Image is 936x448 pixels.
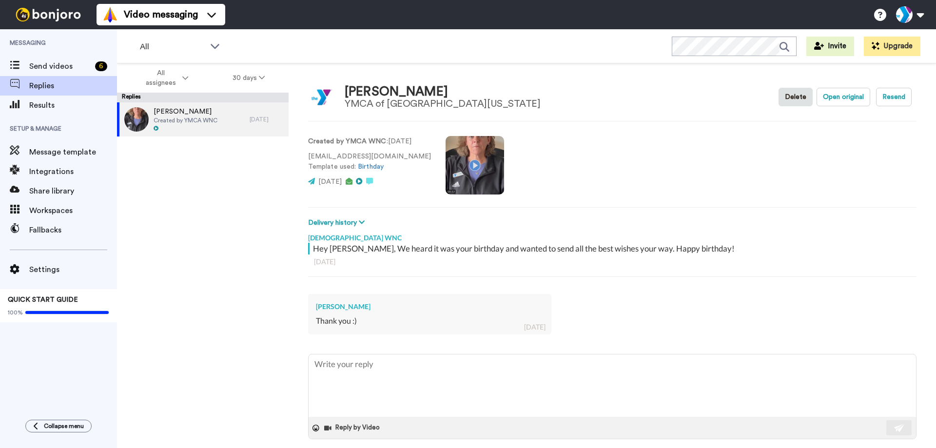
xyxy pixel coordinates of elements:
[29,146,117,158] span: Message template
[117,102,289,136] a: [PERSON_NAME]Created by YMCA WNC[DATE]
[124,8,198,21] span: Video messaging
[154,107,217,117] span: [PERSON_NAME]
[864,37,920,56] button: Upgrade
[308,138,387,145] strong: Created by YMCA WNC
[308,152,431,172] p: [EMAIL_ADDRESS][DOMAIN_NAME] Template used:
[119,64,211,92] button: All assignees
[323,421,383,435] button: Reply by Video
[308,228,916,243] div: [DEMOGRAPHIC_DATA] WNC
[25,420,92,432] button: Collapse menu
[29,99,117,111] span: Results
[308,84,335,111] img: Image of Ashley Phillips
[779,88,813,106] button: Delete
[117,93,289,102] div: Replies
[124,107,149,132] img: 7dfddf8d-7694-4bcb-b943-af1fc9a01b29-thumb.jpg
[8,309,23,316] span: 100%
[316,315,544,327] div: Thank you :)
[29,60,91,72] span: Send videos
[318,178,342,185] span: [DATE]
[29,264,117,275] span: Settings
[314,257,911,267] div: [DATE]
[524,322,546,332] div: [DATE]
[102,7,118,22] img: vm-color.svg
[44,422,84,430] span: Collapse menu
[358,163,384,170] a: Birthday
[806,37,854,56] button: Invite
[308,136,431,147] p: : [DATE]
[29,166,117,177] span: Integrations
[140,41,205,53] span: All
[29,80,117,92] span: Replies
[154,117,217,124] span: Created by YMCA WNC
[12,8,85,21] img: bj-logo-header-white.svg
[211,69,287,87] button: 30 days
[316,302,544,312] div: [PERSON_NAME]
[876,88,912,106] button: Resend
[8,296,78,303] span: QUICK START GUIDE
[29,205,117,216] span: Workspaces
[345,85,540,99] div: [PERSON_NAME]
[313,243,914,254] div: Hey [PERSON_NAME], We heard it was your birthday and wanted to send all the best wishes your way....
[817,88,870,106] button: Open original
[345,98,540,109] div: YMCA of [GEOGRAPHIC_DATA][US_STATE]
[141,68,180,88] span: All assignees
[308,217,368,228] button: Delivery history
[894,424,905,432] img: send-white.svg
[29,185,117,197] span: Share library
[250,116,284,123] div: [DATE]
[29,224,117,236] span: Fallbacks
[95,61,107,71] div: 6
